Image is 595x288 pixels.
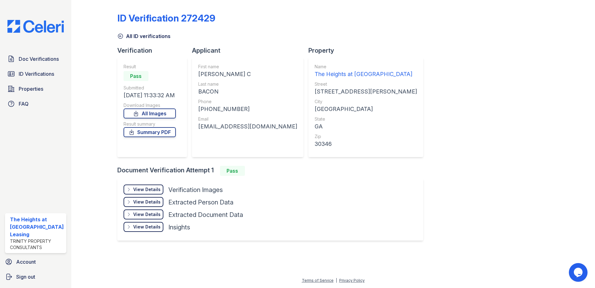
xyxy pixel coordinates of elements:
div: Verification [117,46,192,55]
div: Email [198,116,297,122]
div: Property [308,46,428,55]
a: All Images [124,108,176,118]
div: Extracted Person Data [168,198,233,207]
div: Insights [168,223,190,232]
div: View Details [133,224,161,230]
a: All ID verifications [117,32,171,40]
div: 30346 [315,140,417,148]
div: Name [315,64,417,70]
span: Account [16,258,36,266]
span: Properties [19,85,43,93]
a: Name The Heights at [GEOGRAPHIC_DATA] [315,64,417,79]
a: FAQ [5,98,66,110]
div: Street [315,81,417,87]
a: Account [2,256,69,268]
div: Phone [198,98,297,105]
img: CE_Logo_Blue-a8612792a0a2168367f1c8372b55b34899dd931a85d93a1a3d3e32e68fde9ad4.png [2,20,69,33]
span: FAQ [19,100,29,108]
div: Document Verification Attempt 1 [117,166,428,176]
div: ID Verification 272429 [117,12,215,24]
a: Privacy Policy [339,278,365,283]
div: The Heights at [GEOGRAPHIC_DATA] [315,70,417,79]
div: Trinity Property Consultants [10,238,64,251]
span: Sign out [16,273,35,281]
div: Zip [315,133,417,140]
div: | [336,278,337,283]
div: First name [198,64,297,70]
div: Result [124,64,176,70]
span: ID Verifications [19,70,54,78]
div: Result summary [124,121,176,127]
div: BACON [198,87,297,96]
iframe: chat widget [569,263,589,282]
div: [EMAIL_ADDRESS][DOMAIN_NAME] [198,122,297,131]
div: Pass [220,166,245,176]
div: View Details [133,186,161,193]
div: Applicant [192,46,308,55]
div: Extracted Document Data [168,210,243,219]
a: Doc Verifications [5,53,66,65]
div: [STREET_ADDRESS][PERSON_NAME] [315,87,417,96]
div: Pass [124,71,148,81]
div: View Details [133,211,161,218]
a: Properties [5,83,66,95]
a: ID Verifications [5,68,66,80]
div: GA [315,122,417,131]
div: Verification Images [168,185,223,194]
div: [PHONE_NUMBER] [198,105,297,113]
a: Sign out [2,271,69,283]
div: View Details [133,199,161,205]
a: Summary PDF [124,127,176,137]
div: The Heights at [GEOGRAPHIC_DATA] Leasing [10,216,64,238]
a: Terms of Service [302,278,334,283]
div: City [315,98,417,105]
div: State [315,116,417,122]
div: [GEOGRAPHIC_DATA] [315,105,417,113]
span: Doc Verifications [19,55,59,63]
div: [PERSON_NAME] C [198,70,297,79]
div: [DATE] 11:33:32 AM [124,91,176,100]
div: Submitted [124,85,176,91]
div: Download Images [124,102,176,108]
div: Last name [198,81,297,87]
